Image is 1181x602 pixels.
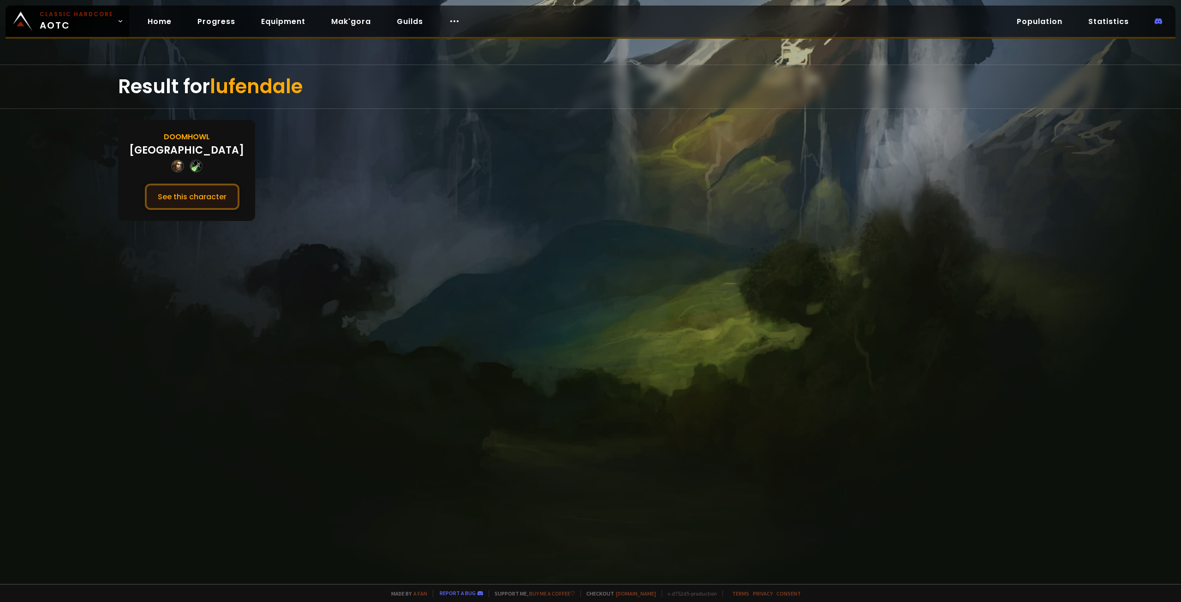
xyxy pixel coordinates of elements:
[145,184,239,210] button: See this character
[732,590,749,597] a: Terms
[776,590,801,597] a: Consent
[662,590,717,597] span: v. d752d5 - production
[413,590,427,597] a: a fan
[529,590,575,597] a: Buy me a coffee
[386,590,427,597] span: Made by
[140,12,179,31] a: Home
[1081,12,1136,31] a: Statistics
[580,590,656,597] span: Checkout
[389,12,430,31] a: Guilds
[210,73,303,100] span: lufendale
[489,590,575,597] span: Support me,
[40,10,113,32] span: AOTC
[129,143,244,158] div: [GEOGRAPHIC_DATA]
[6,6,129,37] a: Classic HardcoreAOTC
[254,12,313,31] a: Equipment
[753,590,773,597] a: Privacy
[118,65,1063,108] div: Result for
[324,12,378,31] a: Mak'gora
[40,10,113,18] small: Classic Hardcore
[164,131,210,143] div: Doomhowl
[616,590,656,597] a: [DOMAIN_NAME]
[440,590,476,596] a: Report a bug
[190,12,243,31] a: Progress
[1009,12,1070,31] a: Population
